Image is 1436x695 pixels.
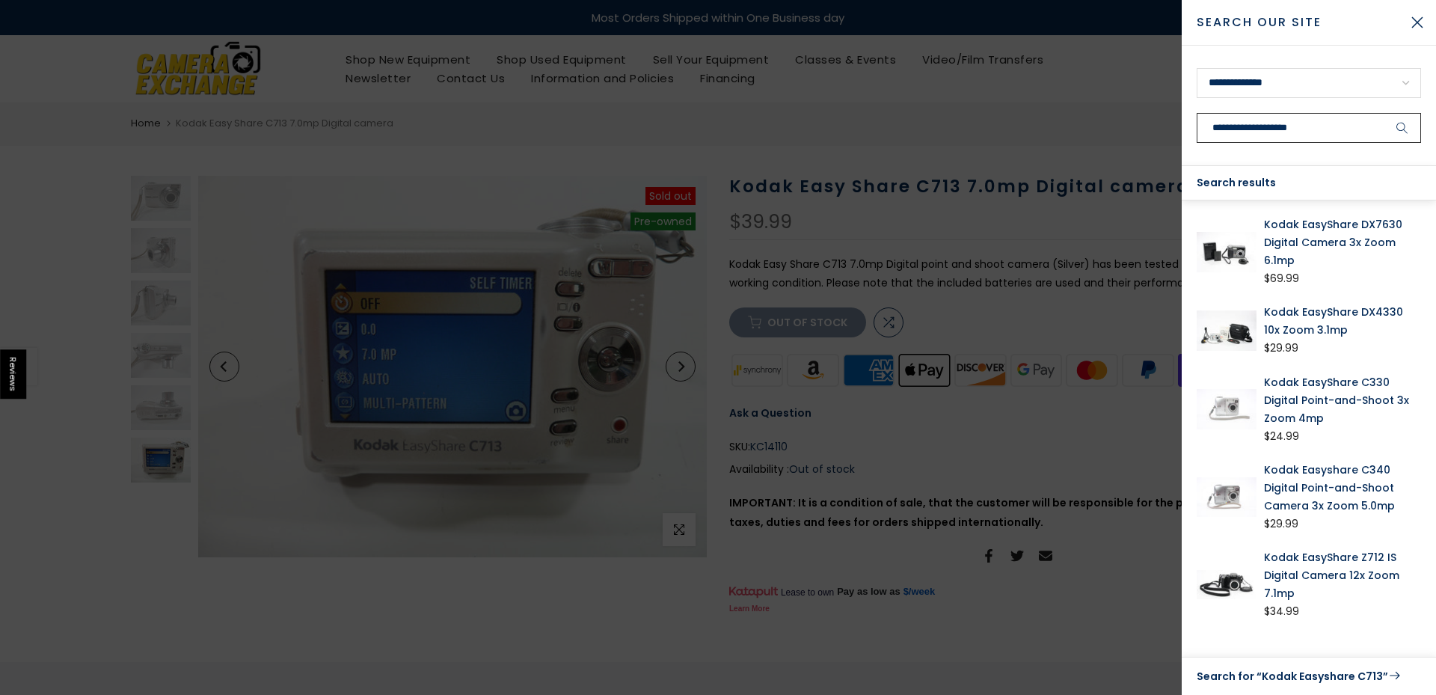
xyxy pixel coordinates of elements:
[1399,4,1436,41] button: Close Search
[1197,13,1399,31] span: Search Our Site
[1182,166,1436,200] div: Search results
[1197,548,1256,621] img: Kodak EasyShare Z712 IS Digital Camera 12x Zoom 7.1mp Digital Cameras - Digital Point and Shoot C...
[1197,373,1256,446] img: Kodak EasyShare C330 Digital Point-and-Shoot 3x Zoom 4mp
[1197,215,1256,288] img: Kodak EasyShare DX7630 Digital Camera 3x Zoom 6.1mp Digital Cameras - Digital Point and Shoot Cam...
[1264,339,1298,358] div: $29.99
[1264,602,1299,621] div: $34.99
[1197,461,1256,533] img: Kodak Easyshare C340 Digital Point-and-Shoot Camera 3x Zoom 5.0mp
[1264,303,1421,339] a: Kodak EasyShare DX4330 10x Zoom 3.1mp
[1264,373,1421,427] a: Kodak EasyShare C330 Digital Point-and-Shoot 3x Zoom 4mp
[1264,427,1299,446] div: $24.99
[1197,303,1256,358] img: Kodak EasyShare DX4330 10x Zoom 3.1mp Digital Cameras - Digital Point and Shoot Cameras Kodak 248...
[1264,269,1299,288] div: $69.99
[1264,215,1421,269] a: Kodak EasyShare DX7630 Digital Camera 3x Zoom 6.1mp
[1264,461,1421,515] a: Kodak Easyshare C340 Digital Point-and-Shoot Camera 3x Zoom 5.0mp
[1264,515,1298,533] div: $29.99
[1197,667,1421,686] a: Search for “Kodak Easyshare C713”
[1264,548,1421,602] a: Kodak EasyShare Z712 IS Digital Camera 12x Zoom 7.1mp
